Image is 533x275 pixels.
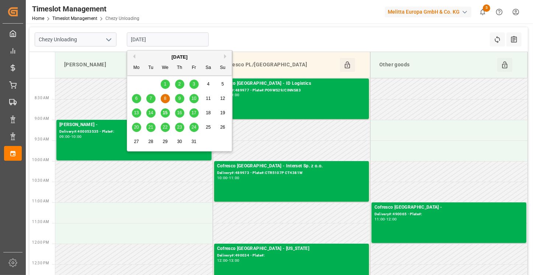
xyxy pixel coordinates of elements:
input: Type to search/select [35,32,116,46]
div: 13:00 [229,259,240,262]
div: 09:00 [229,93,240,97]
span: 8 [164,96,167,101]
span: 24 [191,125,196,130]
span: 30 [177,139,182,144]
a: Timeslot Management [52,16,97,21]
div: Other goods [376,58,498,72]
div: Choose Saturday, October 25th, 2025 [204,123,213,132]
div: Choose Thursday, October 16th, 2025 [175,108,184,118]
div: Choose Friday, October 17th, 2025 [189,108,199,118]
div: Choose Friday, October 24th, 2025 [189,123,199,132]
span: 31 [191,139,196,144]
div: Delivery#:400053535 - Plate#: [59,129,209,135]
div: - [70,135,71,138]
div: Choose Sunday, October 19th, 2025 [218,108,227,118]
span: 7 [150,96,152,101]
span: 5 [222,81,224,87]
div: Choose Wednesday, October 15th, 2025 [161,108,170,118]
span: 27 [134,139,139,144]
div: Delivery#:489973 - Plate#:CTR5107P CT4381W [217,170,366,176]
button: Previous Month [131,54,135,59]
span: 19 [220,110,225,115]
div: Choose Monday, October 20th, 2025 [132,123,141,132]
div: Choose Thursday, October 2nd, 2025 [175,80,184,89]
span: 17 [191,110,196,115]
div: Delivery#:489977 - Plate#:PO9WS29/CINNS83 [217,87,366,94]
div: - [227,259,229,262]
div: 10:00 [217,176,228,180]
div: 09:00 [59,135,70,138]
span: 26 [220,125,225,130]
span: 18 [206,110,210,115]
span: 14 [148,110,153,115]
div: Choose Sunday, October 26th, 2025 [218,123,227,132]
span: 8:30 AM [35,96,49,100]
span: 4 [207,81,210,87]
div: Choose Monday, October 6th, 2025 [132,94,141,103]
div: - [385,217,386,221]
span: 9 [178,96,181,101]
span: 23 [177,125,182,130]
span: 10:00 AM [32,158,49,162]
div: 11:00 [375,217,385,221]
div: Cofresco [GEOGRAPHIC_DATA] - [US_STATE] [217,245,366,253]
div: Choose Wednesday, October 22nd, 2025 [161,123,170,132]
div: Cofresco [GEOGRAPHIC_DATA] - ID Logistics [217,80,366,87]
div: Choose Tuesday, October 14th, 2025 [146,108,156,118]
div: Sa [204,63,213,73]
span: 5 [483,4,490,12]
div: Choose Sunday, October 12th, 2025 [218,94,227,103]
div: [DATE] [127,53,232,61]
span: 21 [148,125,153,130]
div: Cofresco [GEOGRAPHIC_DATA] - [375,204,523,211]
button: Melitta Europa GmbH & Co. KG [385,5,474,19]
span: 15 [163,110,167,115]
span: 13 [134,110,139,115]
div: Choose Sunday, October 5th, 2025 [218,80,227,89]
span: 16 [177,110,182,115]
div: - [227,176,229,180]
span: 11:00 AM [32,199,49,203]
div: Choose Wednesday, October 29th, 2025 [161,137,170,146]
div: We [161,63,170,73]
div: Choose Thursday, October 9th, 2025 [175,94,184,103]
span: 3 [193,81,195,87]
div: Th [175,63,184,73]
div: Choose Monday, October 27th, 2025 [132,137,141,146]
button: show 5 new notifications [474,4,491,20]
div: Fr [189,63,199,73]
span: 9:00 AM [35,116,49,121]
span: 12:30 PM [32,261,49,265]
span: 29 [163,139,167,144]
span: 10 [191,96,196,101]
div: Choose Tuesday, October 21st, 2025 [146,123,156,132]
span: 10:30 AM [32,178,49,182]
div: [PERSON_NAME] [61,58,182,72]
div: Choose Friday, October 10th, 2025 [189,94,199,103]
input: DD-MM-YYYY [127,32,209,46]
div: Cofresco PL/[GEOGRAPHIC_DATA] [219,58,340,72]
div: Choose Tuesday, October 7th, 2025 [146,94,156,103]
span: 12:00 PM [32,240,49,244]
div: Cofresco [GEOGRAPHIC_DATA] - Interset Sp. z o.o. [217,163,366,170]
div: Mo [132,63,141,73]
div: [PERSON_NAME] - [59,121,209,129]
button: Help Center [491,4,508,20]
a: Home [32,16,44,21]
div: 10:00 [71,135,82,138]
span: 11:30 AM [32,220,49,224]
div: 12:00 [386,217,397,221]
div: Choose Monday, October 13th, 2025 [132,108,141,118]
div: Delivery#:490034 - Plate#: [217,253,366,259]
span: 6 [135,96,138,101]
div: Choose Saturday, October 4th, 2025 [204,80,213,89]
span: 9:30 AM [35,137,49,141]
span: 28 [148,139,153,144]
span: 11 [206,96,210,101]
div: month 2025-10 [129,77,230,149]
div: Su [218,63,227,73]
span: 22 [163,125,167,130]
div: Choose Friday, October 31st, 2025 [189,137,199,146]
span: 2 [178,81,181,87]
div: Choose Wednesday, October 8th, 2025 [161,94,170,103]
